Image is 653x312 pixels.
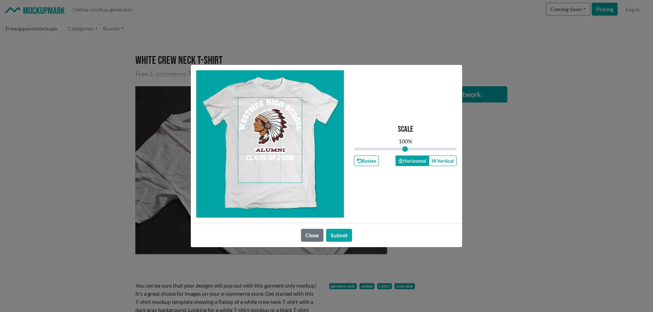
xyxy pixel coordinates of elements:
[354,155,379,166] button: Rotate
[429,155,457,166] button: Vertical
[396,155,429,166] button: Horizontal
[326,229,352,242] button: Submit
[399,137,412,145] div: 100 %
[301,229,323,242] button: Close
[398,125,413,134] p: Scale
